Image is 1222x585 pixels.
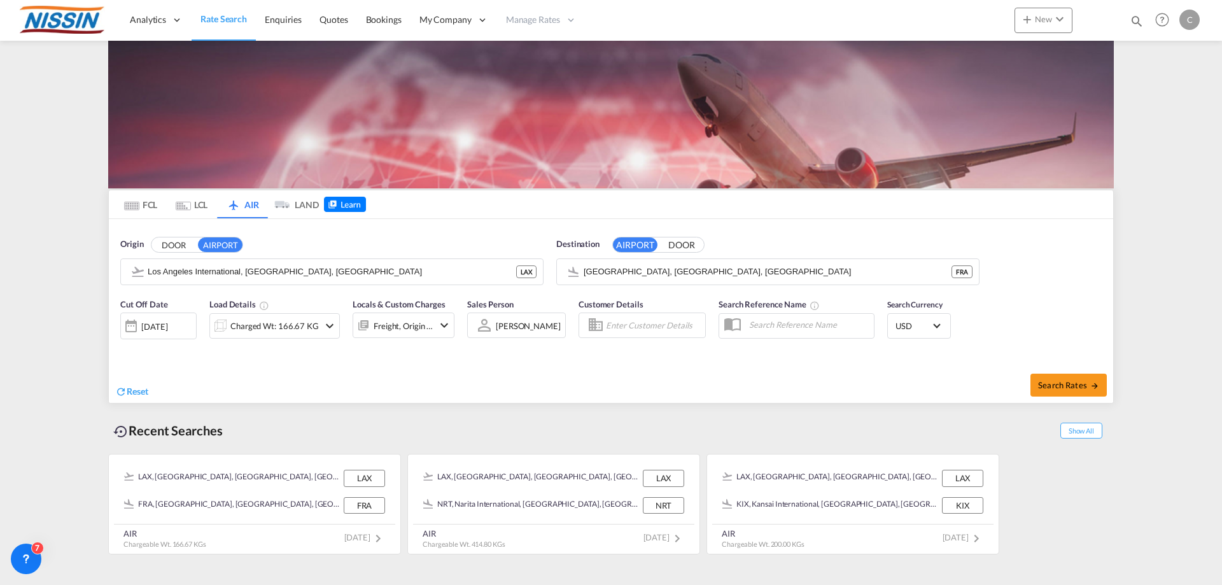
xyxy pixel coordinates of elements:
img: air_pol.svg [722,499,732,509]
span: Quotes [320,14,348,25]
button: Search Ratesicon-arrow-right [1030,374,1107,397]
div: LAX [344,470,385,486]
div: AIR [423,528,505,539]
span: Enquiries [265,14,302,25]
img: Airfreight+BACKGROUD.png [108,41,1114,188]
span: My Company [419,13,472,26]
md-tab-item: AIR [217,190,268,218]
div: Recent Searches [108,416,228,445]
span: Customer Details [579,299,643,309]
div: AIR [722,528,804,539]
div: LAX, Los Angeles International, Los Angeles, United States, North America, Americas [423,470,640,486]
md-icon: icon-chevron-down [1052,11,1067,27]
div: Freight Origin Destination [374,317,433,335]
md-icon: icon-magnify [1130,14,1144,28]
span: Load Details [209,299,269,309]
span: Bookings [366,14,402,25]
div: C [1179,10,1200,30]
span: Chargeable Wt. 414.80 KGs [423,540,505,548]
span: USD [895,320,931,332]
span: Manage Rates [506,13,560,26]
md-icon: icon-chevron-down [437,318,452,333]
span: Search Currency [887,300,943,309]
md-icon: Your search will be saved by the below given name [810,300,820,311]
md-icon: icon-plus 400-fg [1020,11,1035,27]
span: Origin [120,238,143,251]
div: NRT, Narita International, Tokyo, Japan, Greater China & Far East Asia, Asia Pacific [423,497,640,514]
md-tab-item: LCL [166,190,217,218]
span: [DATE] [643,532,685,542]
img: air_pod.svg [722,472,732,481]
div: FRA [952,265,973,278]
input: Enter Customer Details [606,316,701,335]
md-select: Sales Person: Chikako Isawa [495,316,562,335]
div: Origin DOOR AIRPORT Los Angeles International, Los Angeles, LAXDestination AIRPORT DOOR Frankfurt... [109,219,1113,403]
input: Search Reference Name [743,315,874,334]
span: Cut Off Date [120,299,168,309]
div: Freight Origin Destinationicon-chevron-down [353,313,454,338]
span: [DATE] [943,532,984,542]
span: Rate Search [200,13,247,24]
md-icon: icon-chevron-right [969,531,984,546]
md-icon: icon-airplane [226,197,241,207]
span: Search Rates [1038,380,1099,390]
span: Locals & Custom Charges [353,299,446,309]
span: Search Reference Name [719,299,820,309]
span: Sales Person [467,299,514,309]
img: air_pod.svg [423,472,433,481]
div: FRA [344,497,385,514]
span: Analytics [130,13,166,26]
div: LAX [942,470,983,486]
img: 485da9108dca11f0a63a77e390b9b49c.jpg [19,6,105,34]
md-input-container: Los Angeles International, Los Angeles, LAX [121,259,543,285]
div: icon-refreshReset [115,385,148,399]
div: NRT [643,497,684,514]
div: KIX, Kansai International, Osaka, Japan, Greater China & Far East Asia, Asia Pacific [722,497,939,514]
span: New [1020,14,1067,24]
recent-search-card: LAX, [GEOGRAPHIC_DATA], [GEOGRAPHIC_DATA], [GEOGRAPHIC_DATA], [GEOGRAPHIC_DATA], [GEOGRAPHIC_DATA... [407,454,700,554]
span: Chargeable Wt. 200.00 KGs [722,540,804,548]
md-tab-item: LAND [268,190,319,218]
recent-search-card: LAX, [GEOGRAPHIC_DATA], [GEOGRAPHIC_DATA], [GEOGRAPHIC_DATA], [GEOGRAPHIC_DATA], [GEOGRAPHIC_DATA... [108,454,401,554]
md-pagination-wrapper: Use the left and right arrow keys to navigate between tabs [115,190,319,218]
div: [DATE] [141,321,167,332]
span: Help [1151,9,1173,31]
md-icon: icon-chevron-right [370,531,386,546]
span: Destination [556,238,600,251]
div: LAX, Los Angeles International, Los Angeles, United States, North America, Americas [722,470,939,486]
recent-search-card: LAX, [GEOGRAPHIC_DATA], [GEOGRAPHIC_DATA], [GEOGRAPHIC_DATA], [GEOGRAPHIC_DATA], [GEOGRAPHIC_DATA... [706,454,999,554]
div: LAX [643,470,684,486]
input: Search by Airport [148,262,516,281]
md-icon: icon-chevron-right [670,531,685,546]
div: [PERSON_NAME] [496,321,561,331]
button: DOOR [659,237,704,252]
span: Show All [1060,423,1102,439]
div: icon-magnify [1130,14,1144,33]
div: Charged Wt: 166.67 KG [230,317,319,335]
md-input-container: Frankfurt am Main International, Frankfurt-am-Main, FRA [557,259,979,285]
md-select: Select Currency: $ USDUnited States Dollar [894,316,944,335]
md-icon: icon-refresh [115,386,127,397]
button: AIRPORT [198,237,242,252]
md-icon: icon-arrow-right [1090,381,1099,390]
img: air_pol.svg [423,499,433,509]
md-icon: icon-chevron-down [322,318,337,334]
md-tab-item: FCL [115,190,166,218]
div: AIR [123,528,206,539]
div: Help [1151,9,1179,32]
div: KIX [942,497,983,514]
div: LAX, Los Angeles International, Los Angeles, United States, North America, Americas [124,470,341,486]
span: Reset [127,386,148,397]
span: [DATE] [344,532,386,542]
img: air_pod.svg [124,472,134,481]
md-icon: Chargeable Weight [259,300,269,311]
img: air_pol.svg [124,499,134,509]
md-icon: icon-backup-restore [113,424,129,439]
div: FRA, Frankfurt am Main International, Frankfurt-am-Main, Germany, Western Europe, Europe [124,497,341,514]
button: DOOR [151,237,196,252]
input: Search by Airport [584,262,952,281]
div: LAX [516,265,537,278]
div: Charged Wt: 166.67 KGicon-chevron-down [209,313,340,339]
md-datepicker: Select [120,338,130,355]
